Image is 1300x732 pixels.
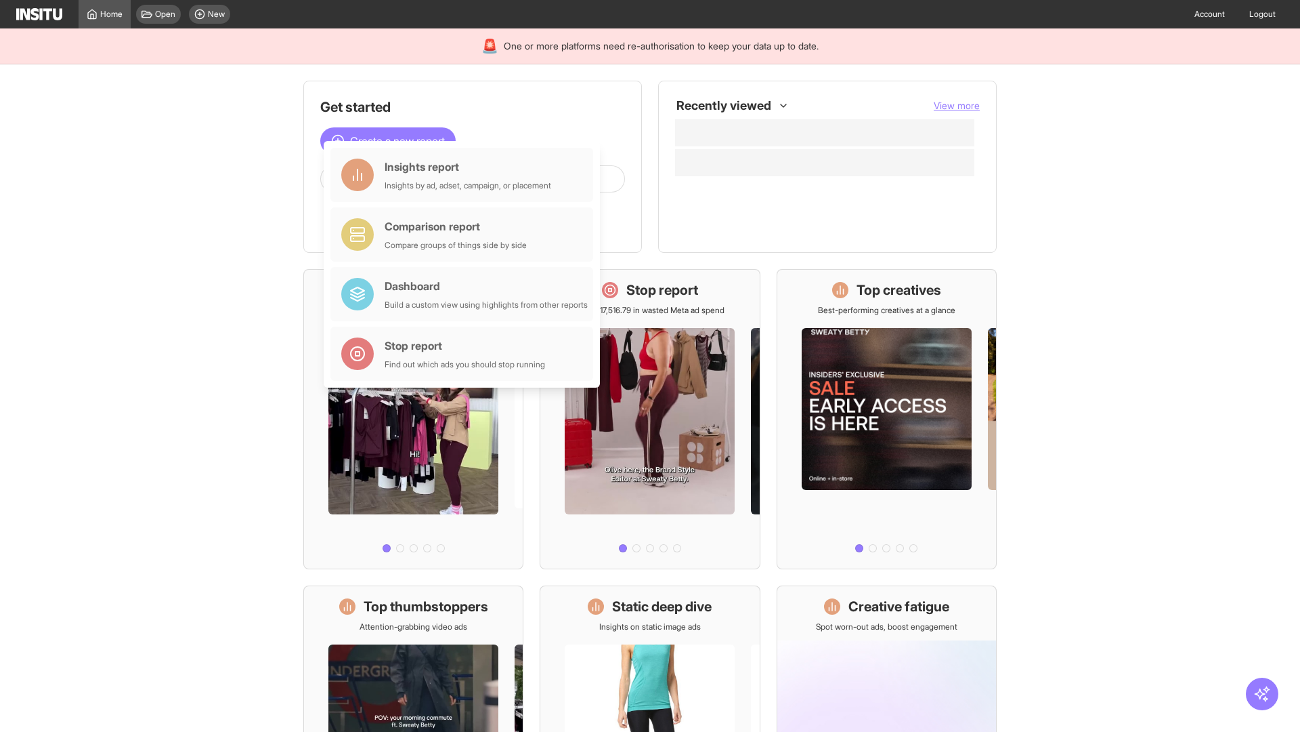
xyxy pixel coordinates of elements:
[612,597,712,616] h1: Static deep dive
[777,269,997,569] a: Top creativesBest-performing creatives at a glance
[320,127,456,155] button: Create a new report
[934,100,980,111] span: View more
[385,218,527,235] div: Comparison report
[818,305,955,316] p: Best-performing creatives at a glance
[385,359,545,370] div: Find out which ads you should stop running
[303,269,523,569] a: What's live nowSee all active ads instantly
[626,281,698,300] h1: Stop report
[385,278,588,294] div: Dashboard
[364,597,488,616] h1: Top thumbstoppers
[385,180,551,191] div: Insights by ad, adset, campaign, or placement
[540,269,760,569] a: Stop reportSave £17,516.79 in wasted Meta ad spend
[385,240,527,251] div: Compare groups of things side by side
[360,622,467,632] p: Attention-grabbing video ads
[100,9,123,20] span: Home
[504,39,819,53] span: One or more platforms need re-authorisation to keep your data up to date.
[208,9,225,20] span: New
[320,98,625,117] h1: Get started
[155,9,175,20] span: Open
[350,133,445,149] span: Create a new report
[385,300,588,310] div: Build a custom view using highlights from other reports
[16,8,62,20] img: Logo
[857,281,941,300] h1: Top creatives
[385,338,545,354] div: Stop report
[599,622,701,632] p: Insights on static image ads
[481,37,498,56] div: 🚨
[576,305,724,316] p: Save £17,516.79 in wasted Meta ad spend
[385,159,551,175] div: Insights report
[934,99,980,113] button: View more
